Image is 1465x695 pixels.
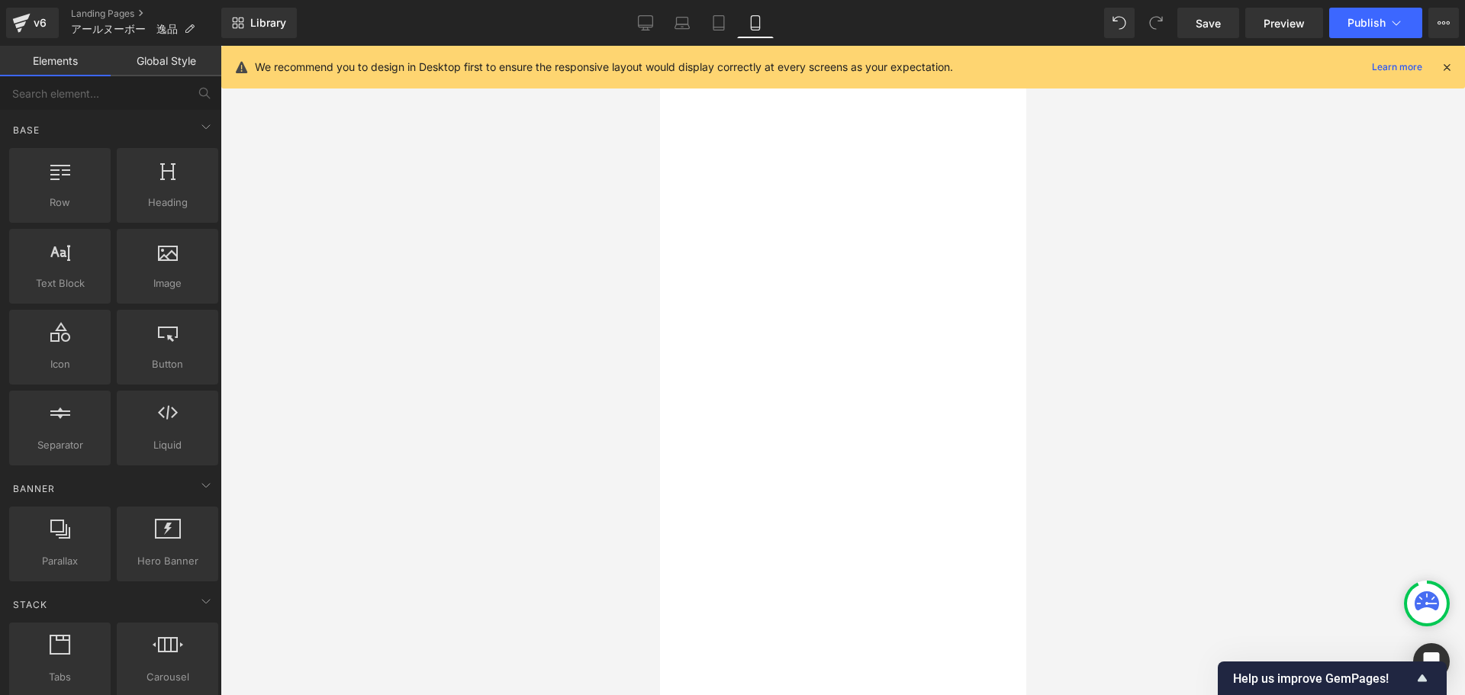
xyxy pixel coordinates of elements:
[31,13,50,33] div: v6
[121,356,214,372] span: Button
[14,553,106,569] span: Parallax
[14,356,106,372] span: Icon
[1141,8,1171,38] button: Redo
[14,275,106,291] span: Text Block
[664,8,700,38] a: Laptop
[627,8,664,38] a: Desktop
[1428,8,1459,38] button: More
[121,553,214,569] span: Hero Banner
[11,597,49,612] span: Stack
[737,8,774,38] a: Mobile
[1233,671,1413,686] span: Help us improve GemPages!
[1104,8,1135,38] button: Undo
[11,481,56,496] span: Banner
[14,195,106,211] span: Row
[221,8,297,38] a: New Library
[14,669,106,685] span: Tabs
[1347,17,1386,29] span: Publish
[1233,669,1431,687] button: Show survey - Help us improve GemPages!
[1329,8,1422,38] button: Publish
[1366,58,1428,76] a: Learn more
[1245,8,1323,38] a: Preview
[6,8,59,38] a: v6
[700,8,737,38] a: Tablet
[121,275,214,291] span: Image
[71,8,221,20] a: Landing Pages
[111,46,221,76] a: Global Style
[1196,15,1221,31] span: Save
[255,59,953,76] p: We recommend you to design in Desktop first to ensure the responsive layout would display correct...
[121,437,214,453] span: Liquid
[71,23,178,35] span: アールヌーボー 逸品
[11,123,41,137] span: Base
[250,16,286,30] span: Library
[121,195,214,211] span: Heading
[14,437,106,453] span: Separator
[1264,15,1305,31] span: Preview
[1413,643,1450,680] div: Open Intercom Messenger
[121,669,214,685] span: Carousel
